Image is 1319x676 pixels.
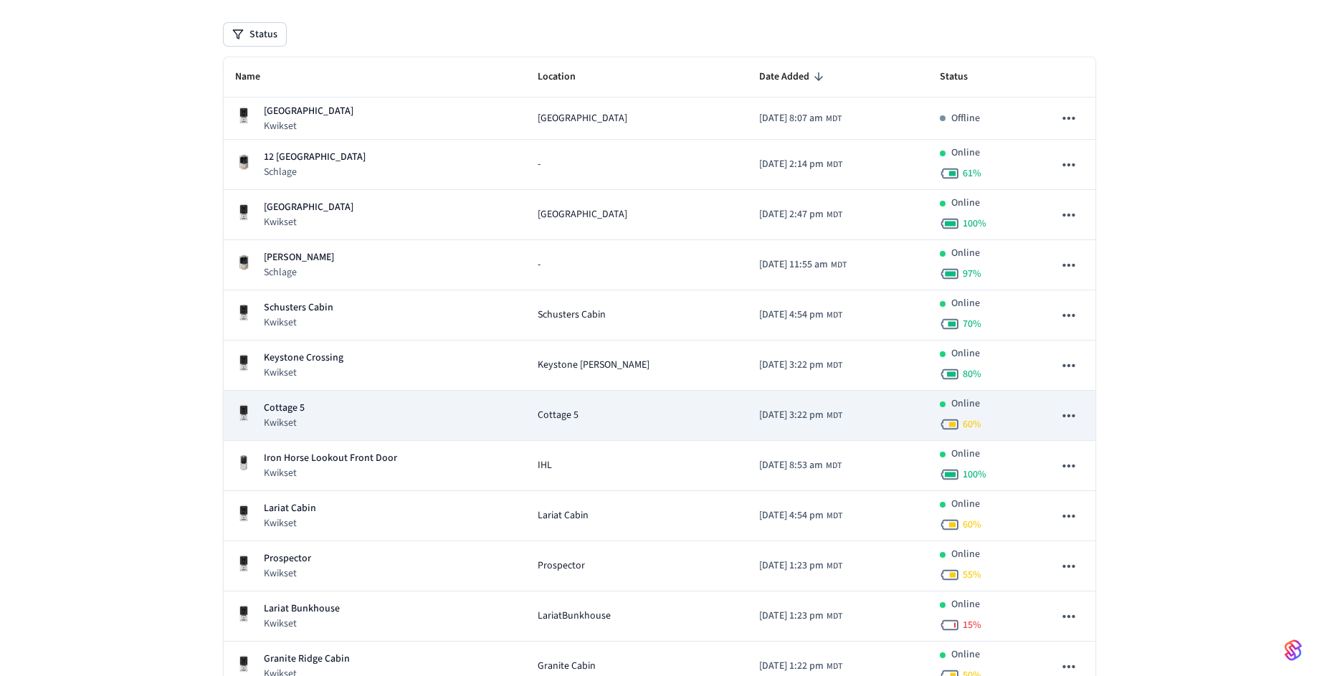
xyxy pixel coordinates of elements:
span: [GEOGRAPHIC_DATA] [538,207,627,222]
img: SeamLogoGradient.69752ec5.svg [1285,639,1302,662]
span: MDT [827,409,842,422]
span: [DATE] 1:23 pm [759,609,824,624]
p: Schusters Cabin [264,300,333,315]
p: Kwikset [264,315,333,330]
span: Keystone [PERSON_NAME] [538,358,649,373]
span: 55 % [963,568,981,582]
span: LariatBunkhouse [538,609,611,624]
p: Granite Ridge Cabin [264,652,350,667]
p: Online [951,497,980,512]
span: [DATE] 11:55 am [759,257,828,272]
span: [DATE] 8:53 am [759,458,823,473]
p: Kwikset [264,566,311,581]
p: [GEOGRAPHIC_DATA] [264,104,353,119]
p: [PERSON_NAME] [264,250,334,265]
img: Schlage Sense Smart Deadbolt with Camelot Trim, Front [235,153,252,171]
span: [GEOGRAPHIC_DATA] [538,111,627,126]
span: MDT [827,309,842,322]
p: 12 [GEOGRAPHIC_DATA] [264,150,366,165]
span: [DATE] 4:54 pm [759,308,824,323]
p: Schlage [264,265,334,280]
img: Kwikset Halo Touchscreen Wifi Enabled Smart Lock, Polished Chrome, Front [235,555,252,572]
span: MDT [827,359,842,372]
span: MDT [826,460,842,472]
p: Online [951,447,980,462]
p: Online [951,246,980,261]
span: [DATE] 4:54 pm [759,508,824,523]
img: Kwikset Halo Touchscreen Wifi Enabled Smart Lock, Polished Chrome, Front [235,354,252,371]
button: Status [224,23,286,46]
img: Kwikset Halo Touchscreen Wifi Enabled Smart Lock, Polished Chrome, Front [235,107,252,124]
p: Online [951,547,980,562]
div: America/Denver [759,157,842,172]
span: MDT [826,113,842,125]
p: Kwikset [264,416,305,430]
span: 100 % [963,216,986,231]
span: Date Added [759,66,828,88]
p: Online [951,146,980,161]
span: MDT [827,158,842,171]
div: America/Denver [759,558,842,573]
img: Schlage Sense Smart Deadbolt with Camelot Trim, Front [235,254,252,271]
div: America/Denver [759,408,842,423]
p: Lariat Cabin [264,501,316,516]
div: America/Denver [759,308,842,323]
p: Cottage 5 [264,401,305,416]
span: 70 % [963,317,981,331]
p: Online [951,396,980,411]
span: [DATE] 1:22 pm [759,659,824,674]
span: Location [538,66,594,88]
p: Online [951,346,980,361]
p: Kwikset [264,215,353,229]
div: America/Denver [759,508,842,523]
img: Kwikset Halo Touchscreen Wifi Enabled Smart Lock, Polished Chrome, Front [235,655,252,672]
span: [DATE] 1:23 pm [759,558,824,573]
span: Prospector [538,558,585,573]
span: Schusters Cabin [538,308,606,323]
div: America/Denver [759,111,842,126]
span: Status [940,66,986,88]
p: Lariat Bunkhouse [264,601,340,617]
span: Cottage 5 [538,408,578,423]
p: Online [951,296,980,311]
p: Kwikset [264,516,316,530]
span: [DATE] 2:14 pm [759,157,824,172]
p: Online [951,196,980,211]
img: Kwikset Halo Touchscreen Wifi Enabled Smart Lock, Polished Chrome, Front [235,204,252,221]
span: MDT [827,610,842,623]
span: MDT [827,510,842,523]
img: Kwikset Halo Touchscreen Wifi Enabled Smart Lock, Polished Chrome, Front [235,505,252,522]
img: Kwikset Halo Touchscreen Wifi Enabled Smart Lock, Polished Chrome, Front [235,304,252,321]
span: 15 % [963,618,981,632]
p: [GEOGRAPHIC_DATA] [264,200,353,215]
span: 60 % [963,518,981,532]
span: Lariat Cabin [538,508,589,523]
p: Offline [951,111,980,126]
p: Online [951,647,980,662]
span: - [538,157,541,172]
span: MDT [827,660,842,673]
span: MDT [831,259,847,272]
div: America/Denver [759,609,842,624]
span: 97 % [963,267,981,281]
p: Kwikset [264,466,397,480]
p: Schlage [264,165,366,179]
div: America/Denver [759,358,842,373]
p: Kwikset [264,366,343,380]
span: MDT [827,560,842,573]
img: Kwikset Halo Touchscreen Wifi Enabled Smart Lock, Polished Chrome, Front [235,404,252,422]
span: 80 % [963,367,981,381]
div: America/Denver [759,458,842,473]
img: Yale Assure Touchscreen Wifi Smart Lock, Satin Nickel, Front [235,454,252,472]
span: [DATE] 3:22 pm [759,358,824,373]
p: Online [951,597,980,612]
div: America/Denver [759,659,842,674]
div: America/Denver [759,257,847,272]
span: MDT [827,209,842,222]
p: Keystone Crossing [264,351,343,366]
span: 61 % [963,166,981,181]
span: IHL [538,458,552,473]
span: [DATE] 8:07 am [759,111,823,126]
p: Prospector [264,551,311,566]
p: Iron Horse Lookout Front Door [264,451,397,466]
